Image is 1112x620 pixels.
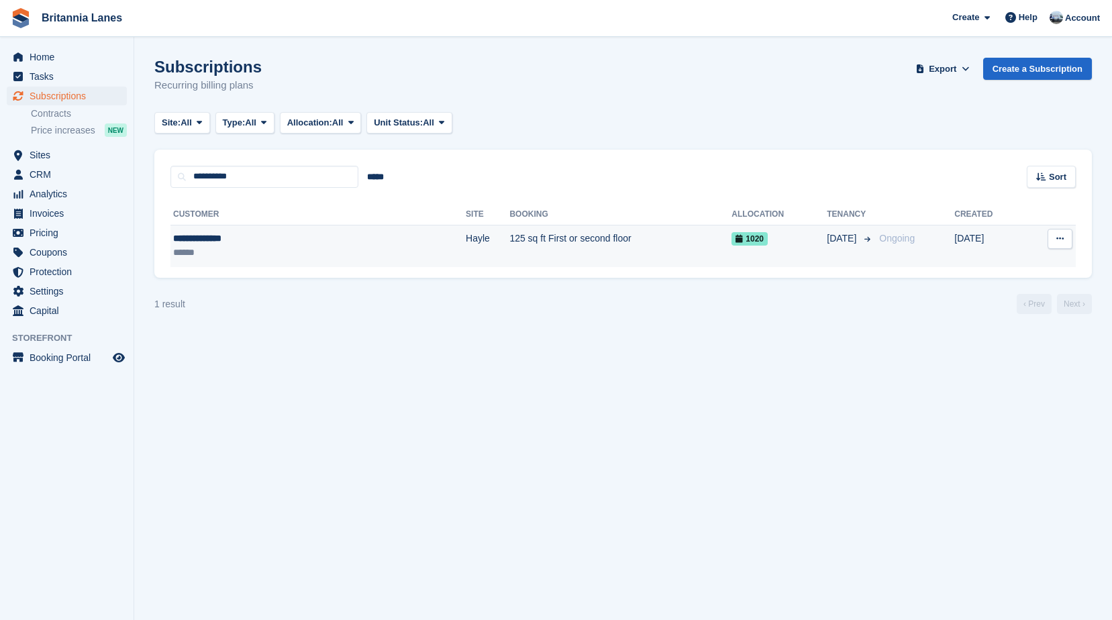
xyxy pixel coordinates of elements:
[30,223,110,242] span: Pricing
[1014,294,1095,314] nav: Page
[1065,11,1100,25] span: Account
[332,116,344,130] span: All
[466,225,509,267] td: Hayle
[954,225,1024,267] td: [DATE]
[731,204,827,225] th: Allocation
[105,123,127,137] div: NEW
[30,67,110,86] span: Tasks
[509,204,731,225] th: Booking
[30,48,110,66] span: Home
[466,204,509,225] th: Site
[374,116,423,130] span: Unit Status:
[731,232,768,246] span: 1020
[7,301,127,320] a: menu
[7,185,127,203] a: menu
[30,282,110,301] span: Settings
[509,225,731,267] td: 125 sq ft First or second floor
[154,58,262,76] h1: Subscriptions
[30,243,110,262] span: Coupons
[954,204,1024,225] th: Created
[30,262,110,281] span: Protection
[30,185,110,203] span: Analytics
[30,146,110,164] span: Sites
[7,243,127,262] a: menu
[7,223,127,242] a: menu
[7,282,127,301] a: menu
[7,262,127,281] a: menu
[7,146,127,164] a: menu
[929,62,956,76] span: Export
[287,116,332,130] span: Allocation:
[30,165,110,184] span: CRM
[154,78,262,93] p: Recurring billing plans
[7,87,127,105] a: menu
[30,87,110,105] span: Subscriptions
[827,231,859,246] span: [DATE]
[170,204,466,225] th: Customer
[154,112,210,134] button: Site: All
[983,58,1092,80] a: Create a Subscription
[1050,11,1063,24] img: John Millership
[1017,294,1052,314] a: Previous
[11,8,31,28] img: stora-icon-8386f47178a22dfd0bd8f6a31ec36ba5ce8667c1dd55bd0f319d3a0aa187defe.svg
[280,112,362,134] button: Allocation: All
[7,48,127,66] a: menu
[879,233,915,244] span: Ongoing
[1019,11,1038,24] span: Help
[7,348,127,367] a: menu
[181,116,192,130] span: All
[31,123,127,138] a: Price increases NEW
[245,116,256,130] span: All
[12,331,134,345] span: Storefront
[913,58,972,80] button: Export
[36,7,128,29] a: Britannia Lanes
[31,124,95,137] span: Price increases
[7,204,127,223] a: menu
[827,204,874,225] th: Tenancy
[423,116,434,130] span: All
[162,116,181,130] span: Site:
[7,165,127,184] a: menu
[7,67,127,86] a: menu
[111,350,127,366] a: Preview store
[215,112,274,134] button: Type: All
[30,348,110,367] span: Booking Portal
[366,112,452,134] button: Unit Status: All
[31,107,127,120] a: Contracts
[30,204,110,223] span: Invoices
[223,116,246,130] span: Type:
[952,11,979,24] span: Create
[1057,294,1092,314] a: Next
[1049,170,1066,184] span: Sort
[154,297,185,311] div: 1 result
[30,301,110,320] span: Capital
